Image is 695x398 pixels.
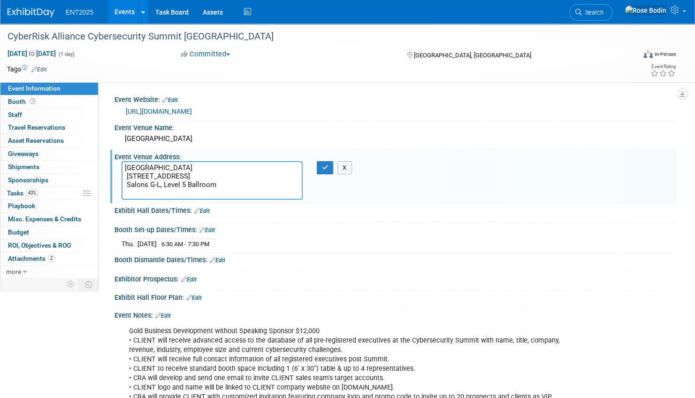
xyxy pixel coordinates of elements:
[115,308,676,320] div: Event Notes:
[26,189,38,196] span: 43%
[8,202,35,210] span: Playbook
[58,51,75,57] span: (1 day)
[0,239,98,252] a: ROI, Objectives & ROO
[199,227,215,234] a: Edit
[8,228,29,236] span: Budget
[122,239,137,249] td: Thu.
[155,312,171,319] a: Edit
[115,93,676,105] div: Event Website:
[0,121,98,134] a: Travel Reservations
[7,189,38,197] span: Tasks
[7,64,47,74] td: Tags
[115,121,676,133] div: Event Venue Name:
[8,255,55,262] span: Attachments
[186,295,202,301] a: Edit
[8,215,81,223] span: Misc. Expenses & Credits
[181,276,197,283] a: Edit
[0,174,98,187] a: Sponsorships
[115,150,676,162] div: Event Venue Address:
[582,9,603,16] span: Search
[8,163,39,171] span: Shipments
[8,111,22,118] span: Staff
[28,98,37,105] span: Booth not reserved yet
[115,253,676,265] div: Booth Dismantle Dates/Times:
[210,257,225,264] a: Edit
[0,95,98,108] a: Booth
[79,278,99,290] td: Toggle Event Tabs
[66,8,93,16] span: ENT2025
[0,213,98,226] a: Misc. Expenses & Credits
[654,51,676,58] div: In-Person
[8,176,48,184] span: Sponsorships
[6,268,21,275] span: more
[194,208,210,214] a: Edit
[569,4,612,21] a: Search
[115,223,676,235] div: Booth Set-up Dates/Times:
[0,161,98,173] a: Shipments
[4,28,619,45] div: CyberRisk Alliance Cybersecurity Summit [GEOGRAPHIC_DATA]
[0,200,98,212] a: Playbook
[162,97,178,103] a: Edit
[625,5,667,16] img: Rose Bodin
[0,109,98,121] a: Staff
[137,239,157,249] td: [DATE]
[48,255,55,262] span: 2
[0,134,98,147] a: Asset Reservations
[8,150,38,157] span: Giveaways
[161,241,209,248] span: 6:30 AM - 7:30 PM
[8,137,64,144] span: Asset Reservations
[8,98,37,105] span: Booth
[115,203,676,216] div: Exhibit Hall Dates/Times:
[0,265,98,278] a: more
[115,290,676,303] div: Exhibit Hall Floor Plan:
[7,49,56,58] span: [DATE] [DATE]
[8,124,65,131] span: Travel Reservations
[576,49,676,63] div: Event Format
[337,161,352,174] button: X
[122,132,669,146] div: [GEOGRAPHIC_DATA]
[8,8,54,17] img: ExhibitDay
[643,50,653,58] img: Format-Inperson.png
[178,49,234,59] button: Committed
[413,52,531,59] span: [GEOGRAPHIC_DATA], [GEOGRAPHIC_DATA]
[31,66,47,73] a: Edit
[63,278,79,290] td: Personalize Event Tab Strip
[115,272,676,284] div: Exhibitor Prospectus:
[650,64,676,69] div: Event Rating
[0,148,98,160] a: Giveaways
[27,50,36,57] span: to
[8,85,61,92] span: Event Information
[0,226,98,239] a: Budget
[8,242,71,249] span: ROI, Objectives & ROO
[126,108,192,115] a: [URL][DOMAIN_NAME]
[0,252,98,265] a: Attachments2
[0,82,98,95] a: Event Information
[0,187,98,200] a: Tasks43%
